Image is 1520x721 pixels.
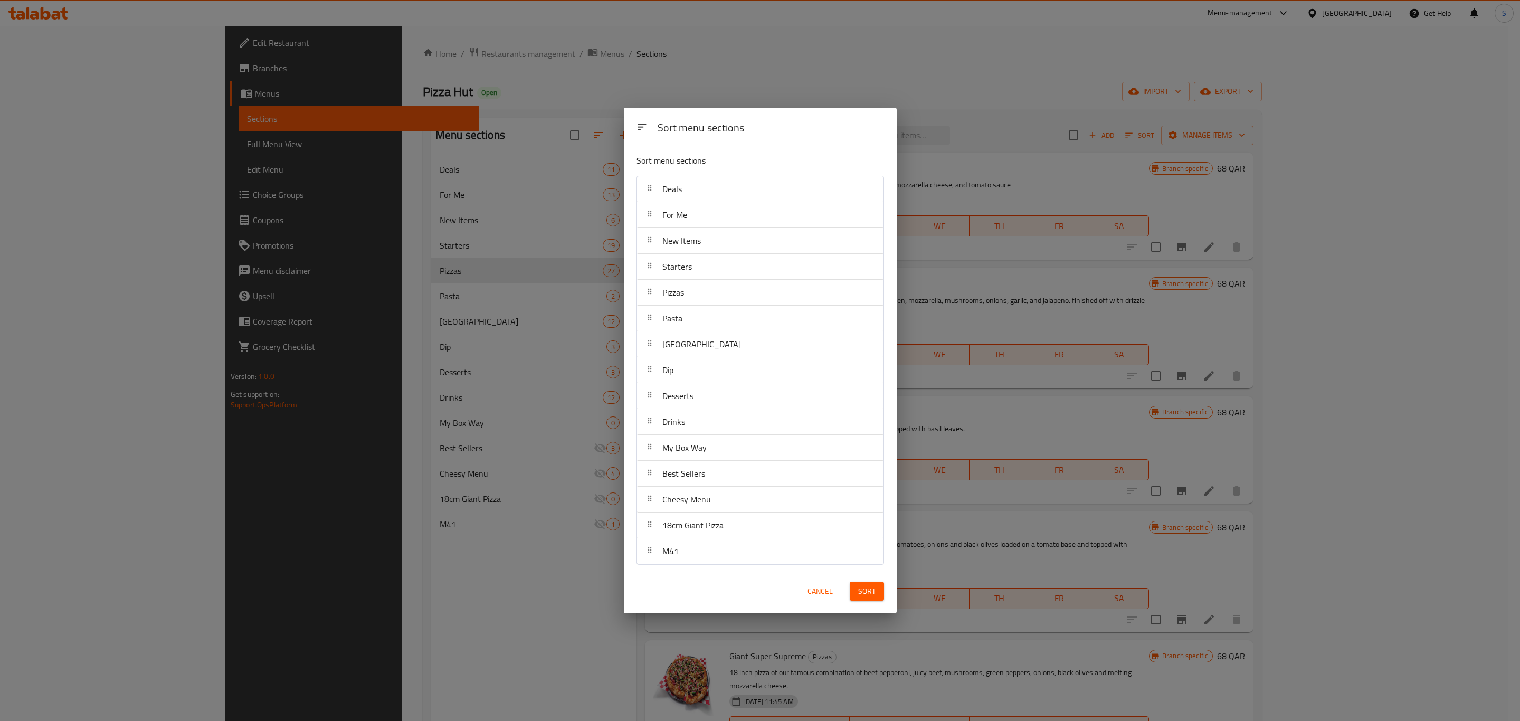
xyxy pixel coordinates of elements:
[662,336,741,352] span: [GEOGRAPHIC_DATA]
[850,582,884,601] button: Sort
[662,207,687,223] span: For Me
[637,538,883,564] div: M41
[662,543,679,559] span: M41
[637,176,883,202] div: Deals
[653,117,888,140] div: Sort menu sections
[662,259,692,274] span: Starters
[662,388,693,404] span: Desserts
[637,254,883,280] div: Starters
[637,461,883,487] div: Best Sellers
[637,409,883,435] div: Drinks
[662,310,682,326] span: Pasta
[807,585,833,598] span: Cancel
[858,585,876,598] span: Sort
[662,440,707,456] span: My Box Way
[662,181,682,197] span: Deals
[637,487,883,513] div: Cheesy Menu
[662,517,724,533] span: 18cm Giant Pizza
[636,154,833,167] p: Sort menu sections
[637,331,883,357] div: [GEOGRAPHIC_DATA]
[662,414,685,430] span: Drinks
[662,284,684,300] span: Pizzas
[637,435,883,461] div: My Box Way
[637,228,883,254] div: New Items
[662,362,673,378] span: Dip
[637,357,883,383] div: Dip
[637,202,883,228] div: For Me
[662,491,711,507] span: Cheesy Menu
[637,513,883,538] div: 18cm Giant Pizza
[662,466,705,481] span: Best Sellers
[803,582,837,601] button: Cancel
[637,383,883,409] div: Desserts
[637,280,883,306] div: Pizzas
[637,306,883,331] div: Pasta
[662,233,701,249] span: New Items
